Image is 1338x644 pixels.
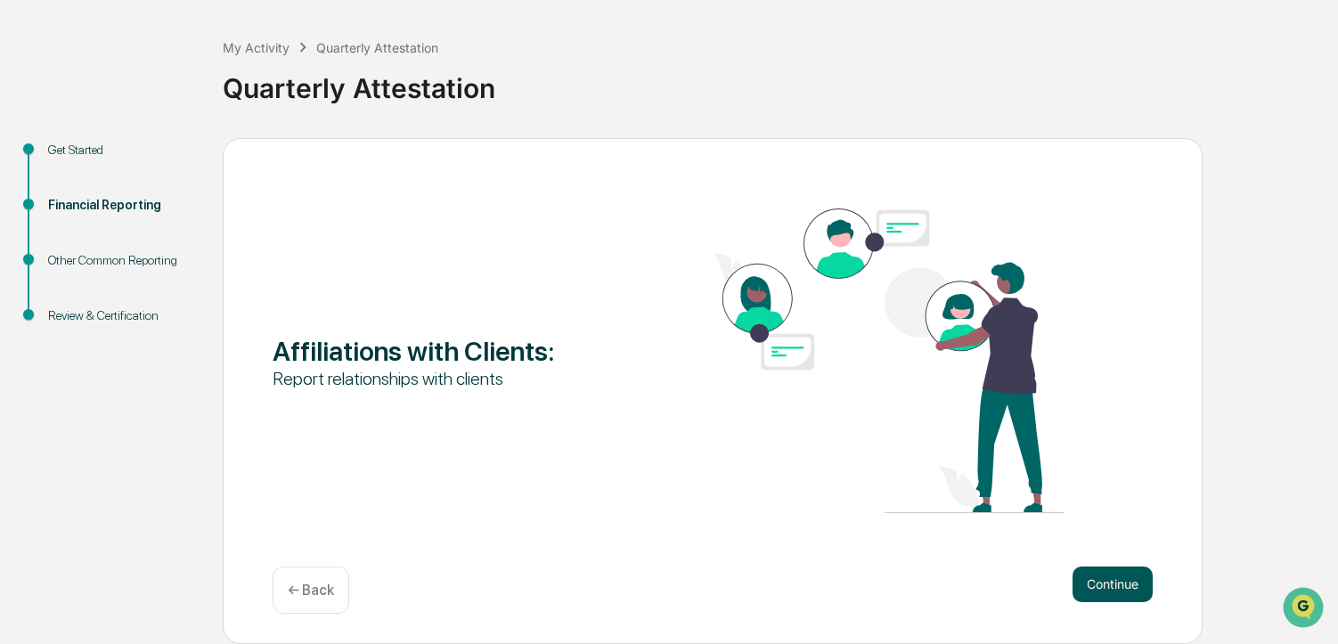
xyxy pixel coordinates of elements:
div: Review & Certification [48,306,194,325]
img: Affiliations with Clients [713,208,1065,513]
button: Continue [1073,567,1153,602]
div: 🔎 [18,260,32,274]
div: Other Common Reporting [48,251,194,270]
div: Start new chat [61,136,292,154]
div: Get Started [48,141,194,159]
a: 🗄️Attestations [122,217,228,249]
span: Preclearance [36,224,115,242]
div: Financial Reporting [48,196,194,215]
span: Data Lookup [36,258,112,276]
div: Quarterly Attestation [223,58,1329,104]
span: Pylon [177,302,216,315]
div: Quarterly Attestation [316,40,438,55]
p: ← Back [288,582,334,599]
div: We're available if you need us! [61,154,225,168]
a: 🖐️Preclearance [11,217,122,249]
a: 🔎Data Lookup [11,251,119,283]
a: Powered byPylon [126,301,216,315]
div: Report relationships with clients [273,367,624,390]
div: 🗄️ [129,226,143,240]
div: 🖐️ [18,226,32,240]
div: My Activity [223,40,290,55]
span: Attestations [147,224,221,242]
div: Affiliations with Clients : [273,335,624,367]
button: Start new chat [303,142,324,163]
iframe: Open customer support [1281,585,1329,633]
p: How can we help? [18,37,324,66]
img: 1746055101610-c473b297-6a78-478c-a979-82029cc54cd1 [18,136,50,168]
